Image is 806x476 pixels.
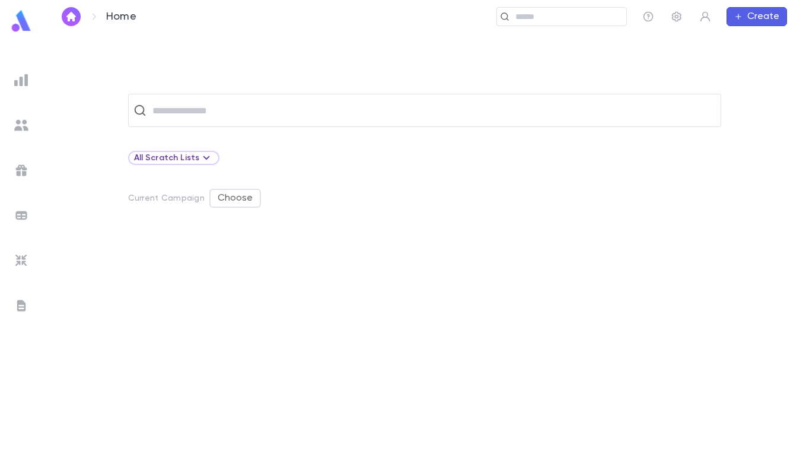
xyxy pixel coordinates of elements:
img: batches_grey.339ca447c9d9533ef1741baa751efc33.svg [14,208,28,223]
img: campaigns_grey.99e729a5f7ee94e3726e6486bddda8f1.svg [14,163,28,177]
div: All Scratch Lists [134,151,214,165]
img: letters_grey.7941b92b52307dd3b8a917253454ce1c.svg [14,299,28,313]
div: All Scratch Lists [128,151,220,165]
button: Create [727,7,787,26]
img: imports_grey.530a8a0e642e233f2baf0ef88e8c9fcb.svg [14,253,28,268]
p: Current Campaign [128,193,205,203]
img: logo [9,9,33,33]
p: Home [106,10,136,23]
img: students_grey.60c7aba0da46da39d6d829b817ac14fc.svg [14,118,28,132]
img: reports_grey.c525e4749d1bce6a11f5fe2a8de1b229.svg [14,73,28,87]
button: Choose [209,189,261,208]
img: home_white.a664292cf8c1dea59945f0da9f25487c.svg [64,12,78,21]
